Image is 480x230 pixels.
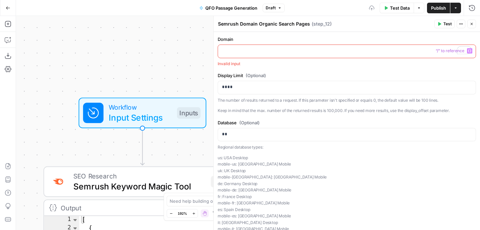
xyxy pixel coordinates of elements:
[44,216,79,224] div: 1
[390,5,410,11] span: Test Data
[141,128,144,165] g: Edge from start to step_4
[380,3,414,13] button: Test Data
[266,5,276,11] span: Draft
[73,180,206,192] span: Semrush Keyword Magic Tool
[443,21,452,27] span: Test
[433,48,467,54] span: “/” to reference
[218,119,476,126] label: Database
[177,107,201,118] div: Inputs
[109,102,172,112] span: Workflow
[73,171,206,181] span: SEO Research
[431,5,446,11] span: Publish
[434,20,455,28] button: Test
[218,144,476,151] p: Regional database types:
[312,21,332,27] span: ( step_12 )
[263,4,285,12] button: Draft
[52,175,64,188] img: 8a3tdog8tf0qdwwcclgyu02y995m
[246,72,266,79] span: (Optional)
[218,45,476,58] div: To enrich screen reader interactions, please activate Accessibility in Grammarly extension settings
[218,107,476,114] p: Keep in mind that the max. number of the returned results is 100,000. If you need more results, u...
[218,72,476,79] label: Display Limit
[72,216,79,224] span: Toggle code folding, rows 1 through 1002
[195,3,261,13] button: QFO Passage Generation
[218,36,476,43] label: Domain
[218,21,310,27] textarea: Semrush Domain Organic Search Pages
[239,119,260,126] span: (Optional)
[178,211,187,216] span: 192%
[61,203,222,213] div: Output
[218,61,476,67] div: Invalid input
[109,111,172,124] span: Input Settings
[43,98,241,128] div: WorkflowInput SettingsInputs
[218,97,476,104] p: The number of results returned to a request. If this parameter isn't specified or equals 0, the d...
[205,5,257,11] span: QFO Passage Generation
[427,3,450,13] button: Publish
